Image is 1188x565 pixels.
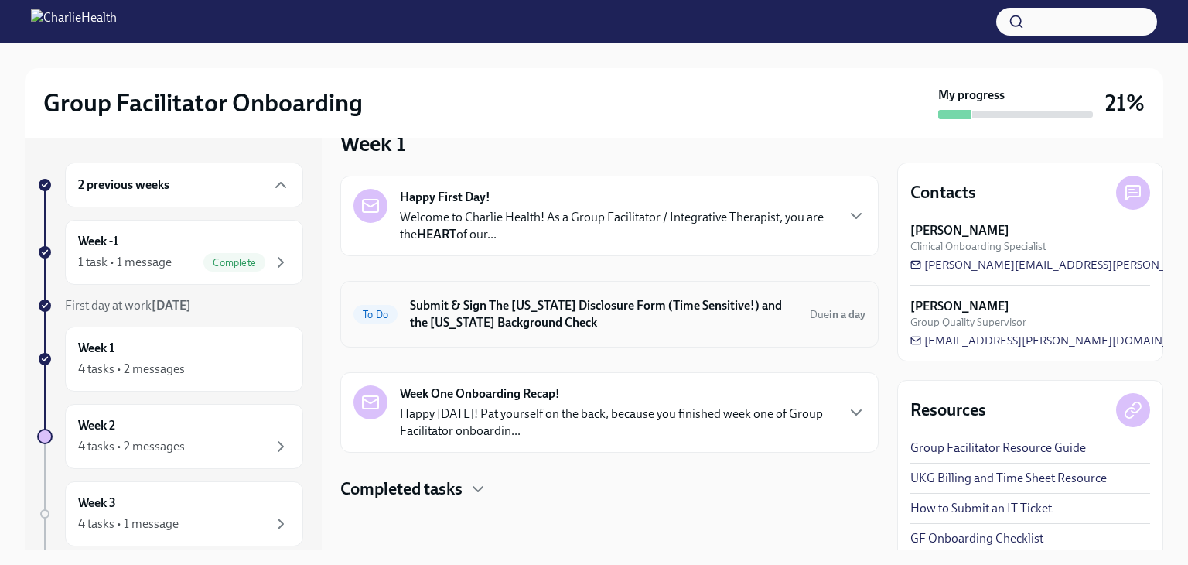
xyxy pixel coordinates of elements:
div: 1 task • 1 message [78,254,172,271]
a: Week -11 task • 1 messageComplete [37,220,303,285]
p: Welcome to Charlie Health! As a Group Facilitator / Integrative Therapist, you are the of our... [400,209,835,243]
strong: Week One Onboarding Recap! [400,385,560,402]
strong: [PERSON_NAME] [910,298,1009,315]
h6: Submit & Sign The [US_STATE] Disclosure Form (Time Sensitive!) and the [US_STATE] Background Check [410,297,797,331]
a: UKG Billing and Time Sheet Resource [910,470,1107,487]
a: Week 34 tasks • 1 message [37,481,303,546]
span: Due [810,308,865,321]
a: Week 14 tasks • 2 messages [37,327,303,392]
h2: Group Facilitator Onboarding [43,87,363,118]
strong: Happy First Day! [400,189,490,206]
div: Completed tasks [340,478,879,501]
img: CharlieHealth [31,9,117,34]
div: 4 tasks • 1 message [78,515,179,532]
h4: Completed tasks [340,478,463,501]
a: How to Submit an IT Ticket [910,500,1052,517]
span: Group Quality Supervisor [910,315,1026,330]
strong: [PERSON_NAME] [910,222,1009,239]
strong: in a day [829,308,865,321]
h4: Resources [910,399,986,422]
span: Complete [203,257,265,269]
h4: Contacts [910,181,976,204]
span: First day at work [65,298,191,313]
div: 2 previous weeks [65,163,303,207]
h6: Week 1 [78,340,114,357]
a: Week 24 tasks • 2 messages [37,404,303,469]
strong: HEART [417,227,456,241]
h6: Week -1 [78,233,118,250]
h6: Week 3 [78,495,116,512]
a: GF Onboarding Checklist [910,530,1043,547]
div: 4 tasks • 2 messages [78,361,185,378]
h3: 21% [1105,89,1145,117]
a: Group Facilitator Resource Guide [910,440,1086,457]
strong: [DATE] [152,298,191,313]
div: 4 tasks • 2 messages [78,438,185,455]
span: Clinical Onboarding Specialist [910,239,1046,254]
p: Happy [DATE]! Pat yourself on the back, because you finished week one of Group Facilitator onboar... [400,406,835,440]
span: To Do [353,309,398,320]
h3: Week 1 [340,129,406,157]
h6: 2 previous weeks [78,176,169,193]
h6: Week 2 [78,417,115,434]
a: To DoSubmit & Sign The [US_STATE] Disclosure Form (Time Sensitive!) and the [US_STATE] Background... [353,294,865,334]
a: First day at work[DATE] [37,297,303,314]
strong: My progress [938,87,1005,104]
span: September 11th, 2025 10:00 [810,307,865,322]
